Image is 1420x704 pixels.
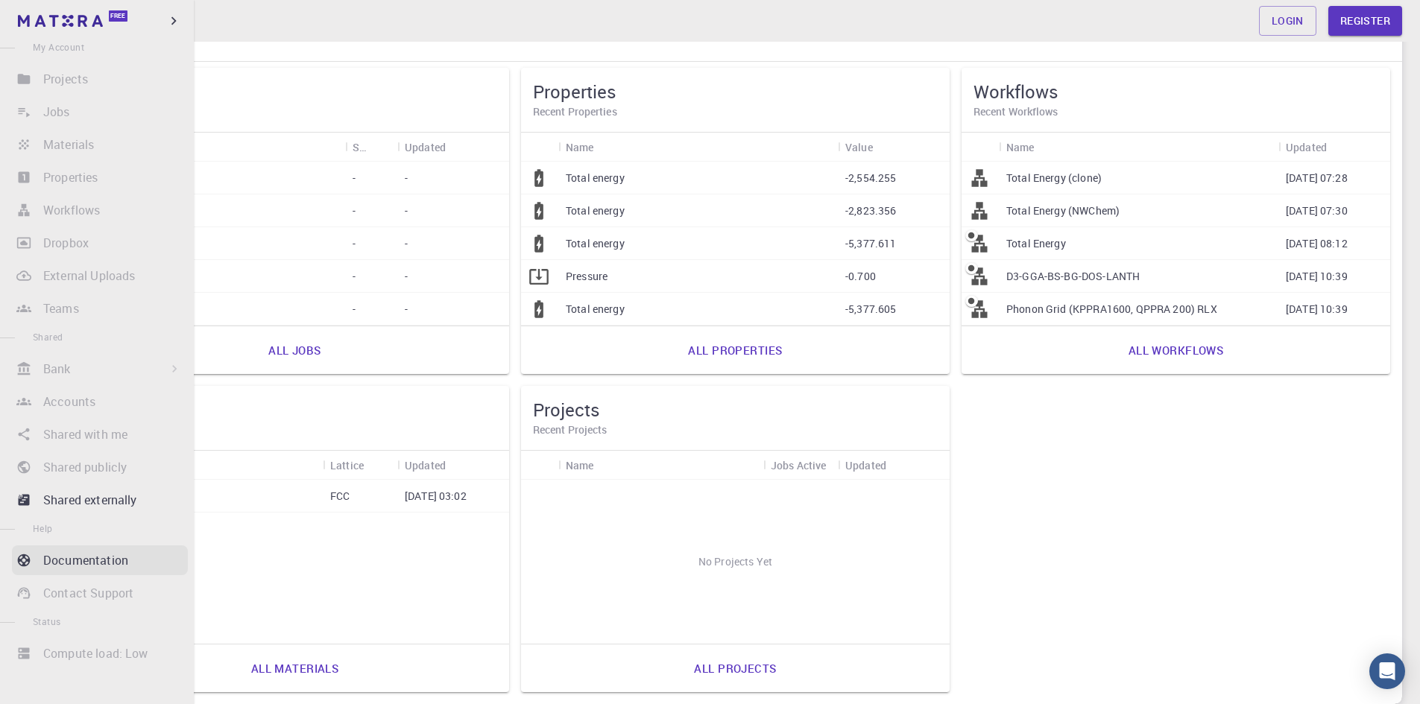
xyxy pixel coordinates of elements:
p: -0.700 [845,269,876,284]
div: Updated [845,451,886,480]
div: Name [999,133,1278,162]
button: Sort [446,135,470,159]
p: -5,377.611 [845,236,897,251]
p: - [353,236,356,251]
p: Total energy [566,302,625,317]
div: Updated [405,133,446,162]
p: Total Energy [1006,236,1066,251]
h5: Materials [92,398,497,422]
button: Sort [594,135,618,159]
h5: Properties [533,80,938,104]
div: Status [345,133,397,162]
div: Name [118,133,345,162]
h5: Workflows [974,80,1378,104]
a: All projects [678,650,792,686]
p: -2,554.255 [845,171,897,185]
div: Name [558,133,838,162]
p: Total Energy (NWChem) [1006,203,1120,218]
div: Updated [405,451,446,480]
p: Total energy [566,171,625,185]
p: Documentation [43,551,128,569]
p: -2,823.356 [845,203,897,218]
p: - [405,269,408,284]
div: Updated [397,133,509,162]
p: Total energy [566,203,625,218]
p: - [353,269,356,284]
div: Updated [397,451,509,480]
div: Icon [962,133,999,162]
p: Total Energy (clone) [1006,171,1102,185]
p: Total energy [566,236,625,251]
p: [DATE] 03:02 [405,489,467,504]
div: Lattice [323,451,397,480]
p: FCC [330,489,350,504]
h6: Recent Workflows [974,104,1378,120]
p: [DATE] 07:28 [1286,171,1348,185]
div: Updated [1278,133,1390,162]
button: Sort [366,135,390,159]
h6: Recent Projects [533,422,938,438]
div: Updated [1286,133,1327,162]
span: My Account [33,41,84,53]
div: Name [558,451,763,480]
button: Sort [1035,135,1058,159]
h6: Recent Properties [533,104,938,120]
a: Documentation [12,545,188,575]
span: Shared [33,331,63,343]
h5: Projects [533,398,938,422]
p: Shared externally [43,491,137,509]
div: Lattice [330,451,364,480]
p: - [405,171,408,185]
a: All properties [672,332,798,368]
div: Name [1006,133,1035,162]
button: Sort [886,453,910,477]
p: Phonon Grid (KPPRA1600, QPPRA 200) RLX [1006,302,1217,317]
p: [DATE] 10:39 [1286,302,1348,317]
p: -5,377.605 [845,302,897,317]
button: Sort [594,453,618,477]
p: - [405,203,408,218]
div: Anyone on the webAnyone on the webOrganisationDefault [69,62,1402,704]
div: Jobs Active [771,451,827,480]
p: - [405,236,408,251]
img: logo [18,15,103,27]
div: Name [566,451,594,480]
p: [DATE] 10:39 [1286,269,1348,284]
div: Updated [838,451,950,480]
p: [DATE] 08:12 [1286,236,1348,251]
button: Sort [446,453,470,477]
p: [DATE] 07:30 [1286,203,1348,218]
a: All workflows [1112,332,1240,368]
div: Name [118,451,323,480]
span: Help [33,522,53,534]
a: Shared externally [12,485,188,515]
p: - [405,302,408,317]
p: - [353,302,356,317]
h5: Jobs [92,80,497,104]
h6: Recent Materials [92,422,497,438]
p: - [353,171,356,185]
div: Status [353,133,366,162]
span: Status [33,615,60,627]
a: All jobs [252,332,337,368]
div: Jobs Active [763,451,838,480]
button: Sort [873,135,897,159]
p: - [353,203,356,218]
div: Icon [521,451,558,480]
div: No Projects Yet [521,480,950,644]
div: Icon [521,133,558,162]
a: Login [1259,6,1316,36]
a: Register [1328,6,1402,36]
p: Pressure [566,269,608,284]
h6: Recent Jobs [92,104,497,120]
button: Sort [1327,135,1351,159]
div: Name [566,133,594,162]
p: D3-GGA-BS-BG-DOS-LANTH [1006,269,1140,284]
div: Value [845,133,873,162]
button: Sort [364,453,388,477]
a: All materials [235,650,356,686]
div: Value [838,133,950,162]
div: Open Intercom Messenger [1369,653,1405,689]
